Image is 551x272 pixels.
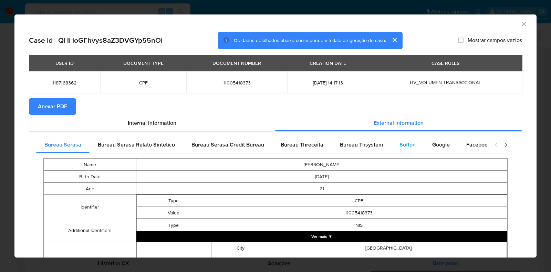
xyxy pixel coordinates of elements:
button: Fechar a janela [520,21,527,27]
span: Bureau Serasa [44,141,81,149]
span: Bureau Threceita [281,141,323,149]
td: Additional Identifiers [44,219,136,242]
span: Bureau Serasa Credit Bureau [191,141,264,149]
td: Birth Date [44,171,136,183]
td: 11005418373 [211,207,507,219]
input: Mostrar campos vazios [458,38,464,43]
td: Type [137,195,211,207]
span: Mostrar campos vazios [468,37,522,44]
td: [DATE] [136,171,508,183]
span: External information [374,119,424,127]
td: NIS [211,219,507,231]
span: Facebook [466,141,490,149]
span: HV_VOLUMEN TRANSACCIONAL [410,79,481,86]
h2: Case Id - QHHoGFhvys8aZ3DVGYp55nOI [29,36,163,45]
td: Value [137,207,211,219]
td: City [211,242,270,254]
td: Identifier [44,195,136,219]
td: [GEOGRAPHIC_DATA] [270,242,507,254]
div: CREATION DATE [305,57,350,69]
span: Internal information [128,119,176,127]
td: [PERSON_NAME] [136,159,508,171]
div: closure-recommendation-modal [14,14,537,258]
button: Anexar PDF [29,98,76,115]
td: Age [44,183,136,195]
div: CASE RULES [427,57,464,69]
td: Name [44,159,136,171]
td: ONDINA [270,254,507,266]
button: cerrar [386,32,403,48]
span: Bureau Thsystem [340,141,383,149]
span: Softon [399,141,416,149]
div: DOCUMENT NUMBER [208,57,265,69]
span: 11005418373 [195,80,279,86]
td: 21 [136,183,508,195]
span: Os dados detalhados abaixo correspondem à data de geração do caso. [234,37,386,44]
div: DOCUMENT TYPE [119,57,168,69]
button: Expand array [136,231,507,242]
div: Detailed info [29,115,522,131]
span: Google [432,141,450,149]
span: [DATE] 14:17:13 [295,80,361,86]
td: Street Address [211,254,270,266]
div: USER ID [51,57,78,69]
span: Anexar PDF [38,99,67,114]
div: Detailed external info [36,137,487,153]
span: 1187168362 [37,80,92,86]
span: CPF [108,80,178,86]
span: Bureau Serasa Relato Sintetico [98,141,175,149]
td: CPF [211,195,507,207]
td: Type [137,219,211,231]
